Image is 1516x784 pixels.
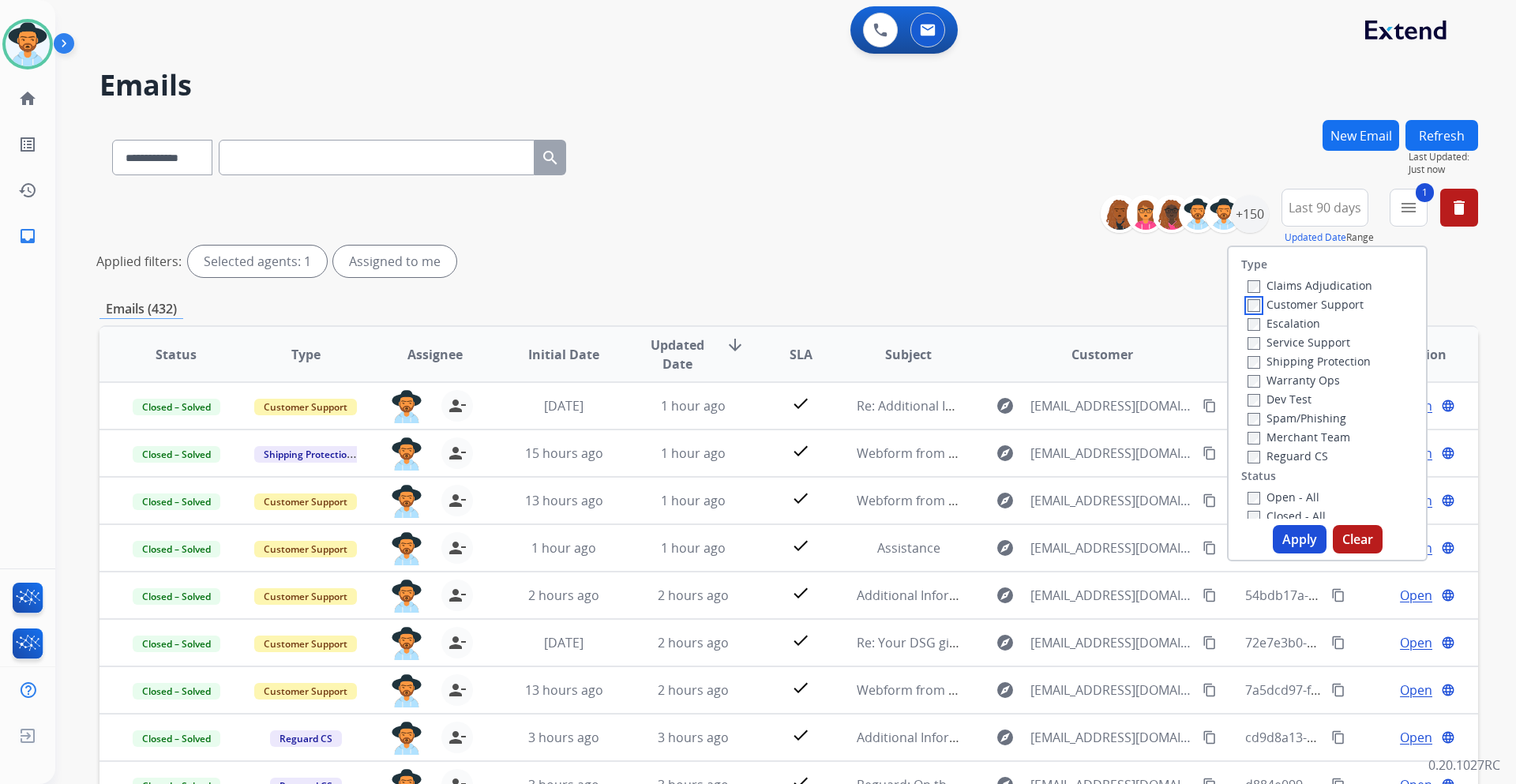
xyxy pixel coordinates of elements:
[448,633,467,652] mat-icon: person_remove
[1289,204,1361,211] span: Last 90 days
[1441,493,1455,508] mat-icon: language
[1248,375,1260,388] input: Warranty Ops
[1030,396,1193,415] span: [EMAIL_ADDRESS][DOMAIN_NAME]
[1248,392,1311,407] label: Dev Test
[448,444,467,463] mat-icon: person_remove
[1331,588,1345,602] mat-icon: content_copy
[254,636,357,652] span: Customer Support
[133,541,220,557] span: Closed – Solved
[391,390,422,423] img: agent-avatar
[996,586,1015,605] mat-icon: explore
[1441,399,1455,413] mat-icon: language
[791,726,810,745] mat-icon: check
[254,683,357,700] span: Customer Support
[996,681,1015,700] mat-icon: explore
[391,580,422,613] img: agent-avatar
[1248,278,1372,293] label: Claims Adjudication
[1331,636,1345,650] mat-icon: content_copy
[1400,586,1432,605] span: Open
[1030,681,1193,700] span: [EMAIL_ADDRESS][DOMAIN_NAME]
[1241,257,1267,272] label: Type
[391,722,422,755] img: agent-avatar
[448,586,467,605] mat-icon: person_remove
[791,631,810,650] mat-icon: check
[857,729,992,746] span: Additional Information
[254,446,362,463] span: Shipping Protection
[254,588,357,605] span: Customer Support
[791,489,810,508] mat-icon: check
[18,89,37,108] mat-icon: home
[531,539,596,557] span: 1 hour ago
[391,485,422,518] img: agent-avatar
[1248,316,1320,331] label: Escalation
[1248,490,1319,505] label: Open - All
[877,539,940,557] span: Assistance
[1203,683,1217,697] mat-icon: content_copy
[99,69,1478,101] h2: Emails
[1248,280,1260,293] input: Claims Adjudication
[391,437,422,471] img: agent-avatar
[333,246,456,277] div: Assigned to me
[658,634,729,651] span: 2 hours ago
[1203,493,1217,508] mat-icon: content_copy
[1248,356,1260,369] input: Shipping Protection
[525,681,603,699] span: 13 hours ago
[1248,297,1364,312] label: Customer Support
[1030,538,1193,557] span: [EMAIL_ADDRESS][DOMAIN_NAME]
[525,445,603,462] span: 15 hours ago
[1441,730,1455,745] mat-icon: language
[133,446,220,463] span: Closed – Solved
[857,492,1214,509] span: Webform from [EMAIL_ADDRESS][DOMAIN_NAME] on [DATE]
[1441,636,1455,650] mat-icon: language
[1248,451,1260,463] input: Reguard CS
[1248,430,1350,445] label: Merchant Team
[1248,373,1340,388] label: Warranty Ops
[791,583,810,602] mat-icon: check
[1231,195,1269,233] div: +150
[18,181,37,200] mat-icon: history
[1071,345,1133,364] span: Customer
[791,441,810,460] mat-icon: check
[1030,491,1193,510] span: [EMAIL_ADDRESS][DOMAIN_NAME]
[1248,413,1260,426] input: Spam/Phishing
[1400,633,1432,652] span: Open
[525,492,603,509] span: 13 hours ago
[1203,636,1217,650] mat-icon: content_copy
[1203,730,1217,745] mat-icon: content_copy
[726,336,745,354] mat-icon: arrow_downward
[1323,120,1399,151] button: New Email
[791,678,810,697] mat-icon: check
[188,246,327,277] div: Selected agents: 1
[1428,756,1500,775] p: 0.20.1027RC
[1248,492,1260,505] input: Open - All
[1399,198,1418,217] mat-icon: menu
[1273,525,1326,553] button: Apply
[857,445,1214,462] span: Webform from [EMAIL_ADDRESS][DOMAIN_NAME] on [DATE]
[1400,681,1432,700] span: Open
[18,135,37,154] mat-icon: list_alt
[1030,728,1193,747] span: [EMAIL_ADDRESS][DOMAIN_NAME]
[1030,444,1193,463] span: [EMAIL_ADDRESS][DOMAIN_NAME]
[99,299,183,319] p: Emails (432)
[1030,586,1193,605] span: [EMAIL_ADDRESS][DOMAIN_NAME]
[1248,354,1371,369] label: Shipping Protection
[6,22,50,66] img: avatar
[528,345,599,364] span: Initial Date
[1248,432,1260,445] input: Merchant Team
[1248,448,1328,463] label: Reguard CS
[254,493,357,510] span: Customer Support
[1441,683,1455,697] mat-icon: language
[133,683,220,700] span: Closed – Solved
[658,587,729,604] span: 2 hours ago
[391,627,422,660] img: agent-avatar
[1390,189,1428,227] button: 1
[448,396,467,415] mat-icon: person_remove
[1285,231,1346,244] button: Updated Date
[544,634,584,651] span: [DATE]
[857,587,992,604] span: Additional Information
[1405,120,1478,151] button: Refresh
[1281,189,1368,227] button: Last 90 days
[1245,634,1486,651] span: 72e7e3b0-3f61-44f2-bb23-3d8d86189204
[1245,729,1487,746] span: cd9d8a13-a572-4dbc-ba09-422963771f7c
[391,532,422,565] img: agent-avatar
